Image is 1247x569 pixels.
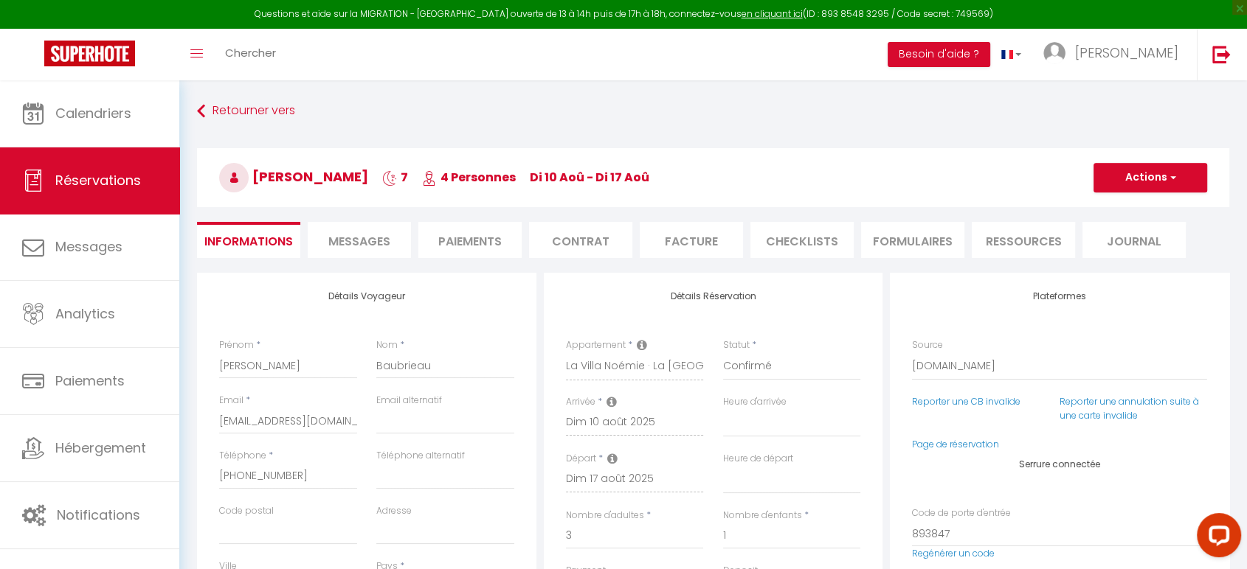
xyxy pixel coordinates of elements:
[422,169,516,186] span: 4 Personnes
[219,504,274,518] label: Code postal
[1082,222,1186,258] li: Journal
[1094,163,1207,192] button: Actions
[219,338,254,352] label: Prénom
[1043,42,1065,64] img: ...
[723,452,793,466] label: Heure de départ
[972,222,1075,258] li: Ressources
[382,169,408,186] span: 7
[219,291,514,301] h4: Détails Voyageur
[888,42,990,67] button: Besoin d'aide ?
[912,438,999,450] a: Page de réservation
[912,395,1020,408] a: Reporter une CB invalide
[912,547,995,559] a: Regénérer un code
[55,439,146,457] span: Hébergement
[1212,45,1231,63] img: logout
[566,509,644,523] label: Nombre d'adultes
[55,371,125,390] span: Paiements
[723,509,802,523] label: Nombre d'enfants
[529,222,632,258] li: Contrat
[640,222,743,258] li: Facture
[57,506,140,524] span: Notifications
[912,338,943,352] label: Source
[418,222,522,258] li: Paiements
[1032,29,1197,80] a: ... [PERSON_NAME]
[55,304,115,323] span: Analytics
[566,395,595,409] label: Arrivée
[55,104,131,122] span: Calendriers
[197,98,1229,125] a: Retourner vers
[742,7,803,20] a: en cliquant ici
[912,291,1207,301] h4: Plateformes
[1060,395,1199,422] a: Reporter une annulation suite à une carte invalide
[566,291,861,301] h4: Détails Réservation
[566,452,596,466] label: Départ
[723,395,787,409] label: Heure d'arrivée
[376,449,465,463] label: Téléphone alternatif
[219,167,368,186] span: [PERSON_NAME]
[197,222,300,258] li: Informations
[750,222,854,258] li: CHECKLISTS
[376,504,412,518] label: Adresse
[912,459,1207,469] h4: Serrure connectée
[219,394,243,408] label: Email
[1075,43,1178,62] span: [PERSON_NAME]
[44,41,135,66] img: Super Booking
[1185,507,1247,569] iframe: LiveChat chat widget
[225,45,276,60] span: Chercher
[723,338,750,352] label: Statut
[376,338,398,352] label: Nom
[214,29,287,80] a: Chercher
[219,449,266,463] label: Téléphone
[566,338,626,352] label: Appartement
[861,222,964,258] li: FORMULAIRES
[55,171,141,189] span: Réservations
[530,169,649,186] span: di 10 Aoû - di 17 Aoû
[55,237,122,256] span: Messages
[376,394,442,408] label: Email alternatif
[328,233,390,250] span: Messages
[912,506,1011,520] label: Code de porte d'entrée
